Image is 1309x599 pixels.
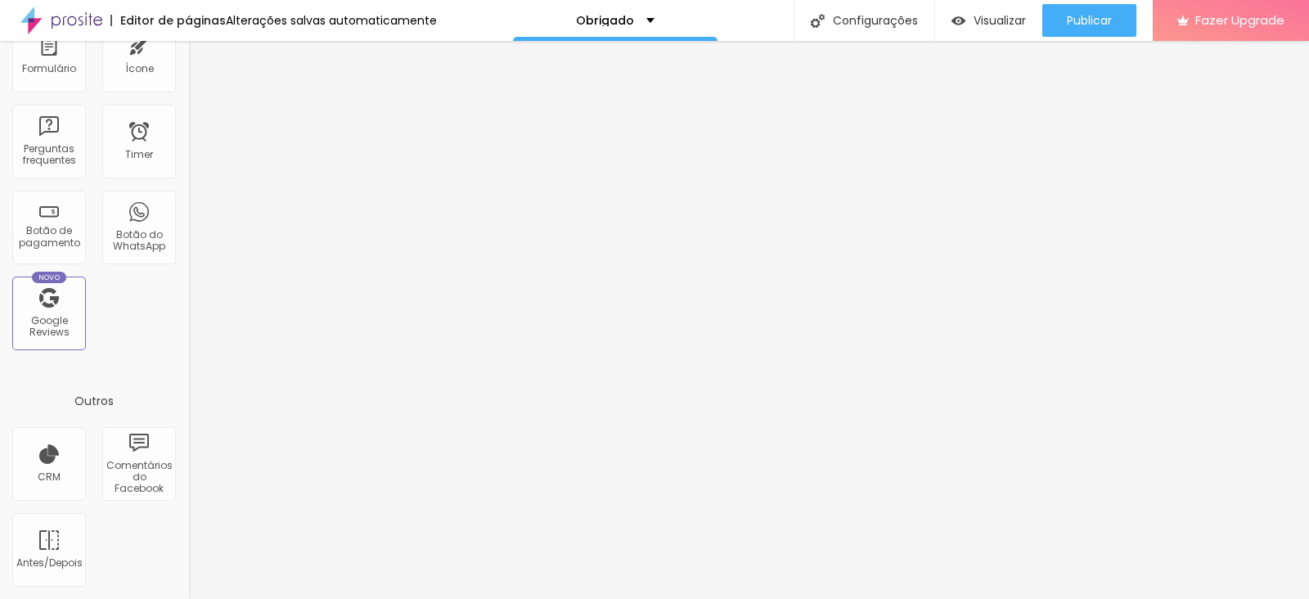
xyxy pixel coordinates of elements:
div: Antes/Depois [16,557,81,569]
div: Ícone [125,63,154,74]
div: Timer [125,149,153,160]
div: Editor de páginas [110,15,226,26]
button: Visualizar [935,4,1042,37]
iframe: Editor [188,41,1309,599]
div: Alterações salvas automaticamente [226,15,437,26]
p: Obrigado [576,15,634,26]
span: Publicar [1067,14,1112,27]
div: Formulário [22,63,76,74]
button: Publicar [1042,4,1136,37]
div: Novo [32,272,67,283]
img: Icone [811,14,825,28]
span: Fazer Upgrade [1195,13,1284,27]
div: Botão do WhatsApp [106,229,171,253]
div: Perguntas frequentes [16,143,81,167]
img: view-1.svg [951,14,965,28]
div: Botão de pagamento [16,225,81,249]
div: CRM [38,471,61,483]
span: Visualizar [974,14,1026,27]
div: Comentários do Facebook [106,460,171,495]
div: Google Reviews [16,315,81,339]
